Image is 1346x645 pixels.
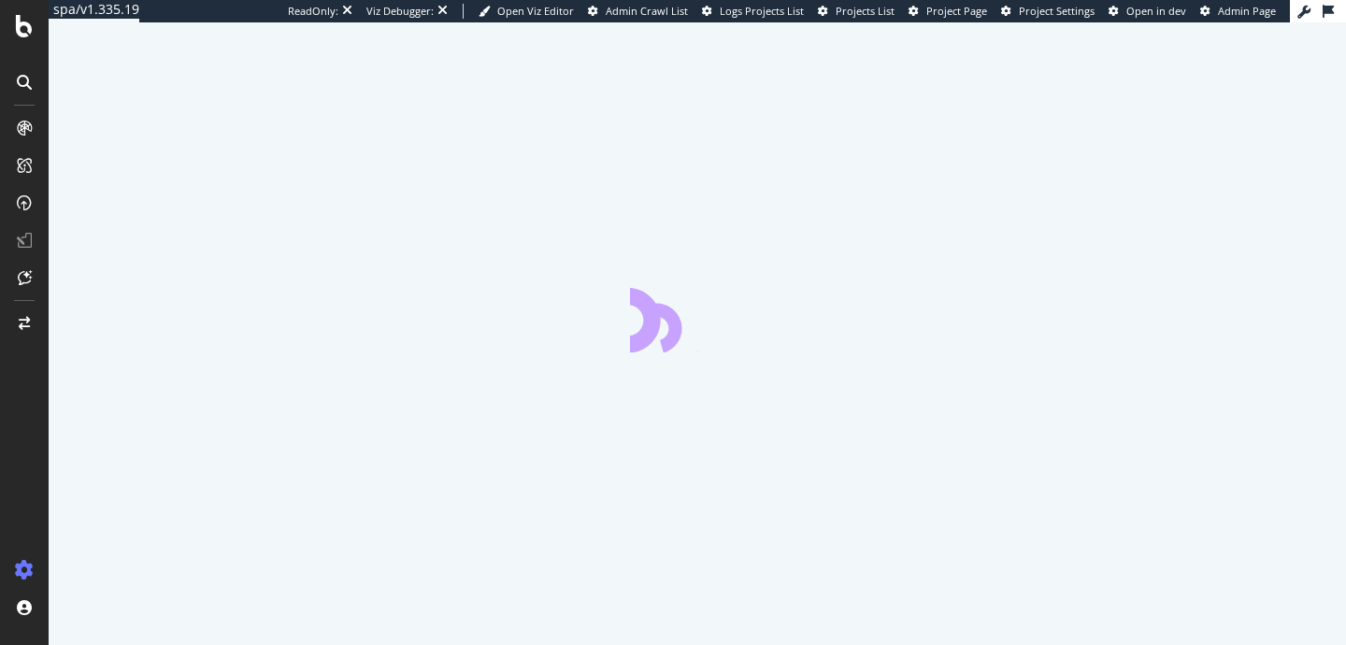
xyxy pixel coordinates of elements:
a: Admin Page [1200,4,1276,19]
div: animation [630,285,765,352]
div: Viz Debugger: [366,4,434,19]
a: Project Page [909,4,987,19]
span: Admin Page [1218,4,1276,18]
span: Projects List [836,4,895,18]
span: Logs Projects List [720,4,804,18]
span: Project Page [926,4,987,18]
span: Open Viz Editor [497,4,574,18]
span: Project Settings [1019,4,1095,18]
a: Open in dev [1109,4,1186,19]
a: Admin Crawl List [588,4,688,19]
a: Logs Projects List [702,4,804,19]
span: Admin Crawl List [606,4,688,18]
a: Project Settings [1001,4,1095,19]
a: Open Viz Editor [479,4,574,19]
span: Open in dev [1126,4,1186,18]
a: Projects List [818,4,895,19]
div: ReadOnly: [288,4,338,19]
